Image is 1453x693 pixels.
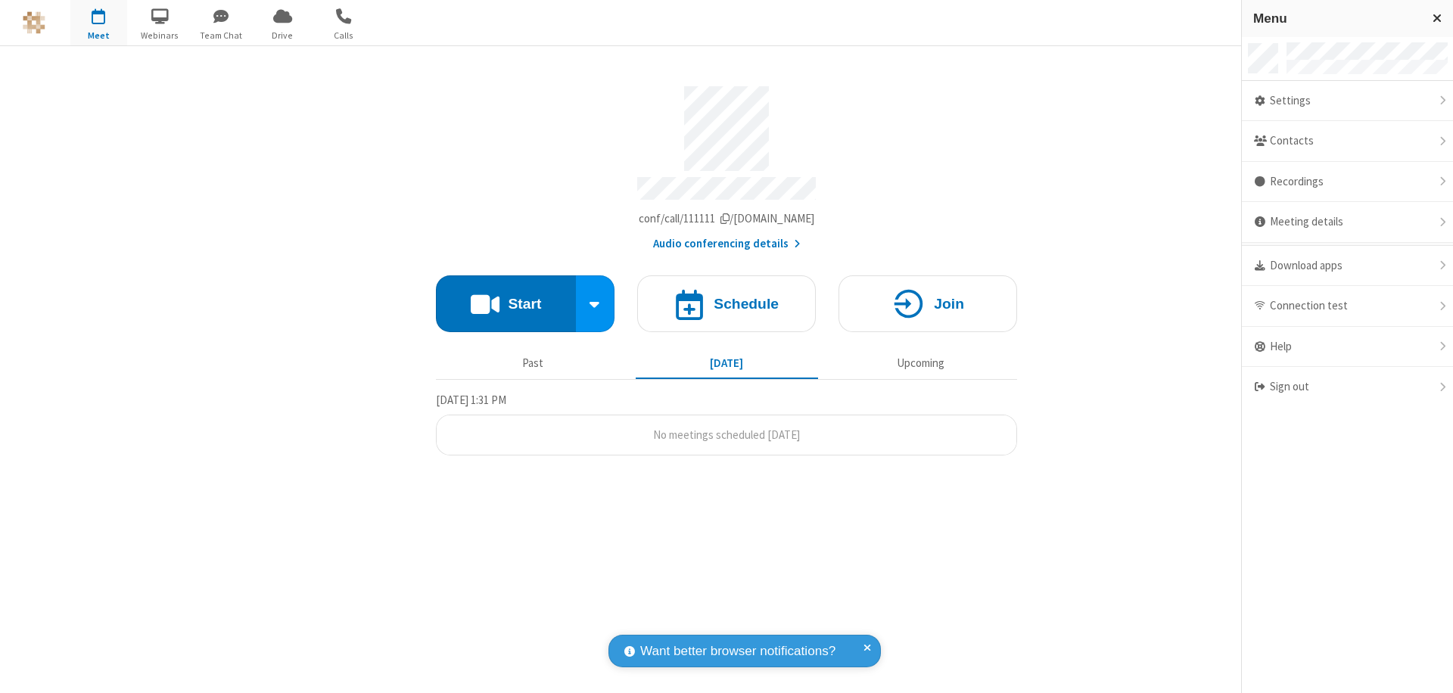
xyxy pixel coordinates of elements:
span: Copy my meeting room link [639,211,815,225]
button: [DATE] [636,349,818,378]
span: Want better browser notifications? [640,642,835,661]
div: Recordings [1242,162,1453,203]
button: Audio conferencing details [653,235,801,253]
span: Drive [254,29,311,42]
button: Start [436,275,576,332]
span: Calls [316,29,372,42]
h4: Schedule [714,297,779,311]
button: Schedule [637,275,816,332]
h4: Join [934,297,964,311]
div: Help [1242,327,1453,368]
section: Account details [436,75,1017,253]
div: Connection test [1242,286,1453,327]
button: Past [442,349,624,378]
span: Team Chat [193,29,250,42]
h3: Menu [1253,11,1419,26]
div: Sign out [1242,367,1453,407]
section: Today's Meetings [436,391,1017,456]
img: QA Selenium DO NOT DELETE OR CHANGE [23,11,45,34]
span: No meetings scheduled [DATE] [653,427,800,442]
button: Upcoming [829,349,1012,378]
button: Copy my meeting room linkCopy my meeting room link [639,210,815,228]
div: Start conference options [576,275,615,332]
div: Settings [1242,81,1453,122]
button: Join [839,275,1017,332]
span: [DATE] 1:31 PM [436,393,506,407]
iframe: Chat [1415,654,1442,682]
span: Webinars [132,29,188,42]
div: Download apps [1242,246,1453,287]
div: Meeting details [1242,202,1453,243]
div: Contacts [1242,121,1453,162]
span: Meet [70,29,127,42]
h4: Start [508,297,541,311]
